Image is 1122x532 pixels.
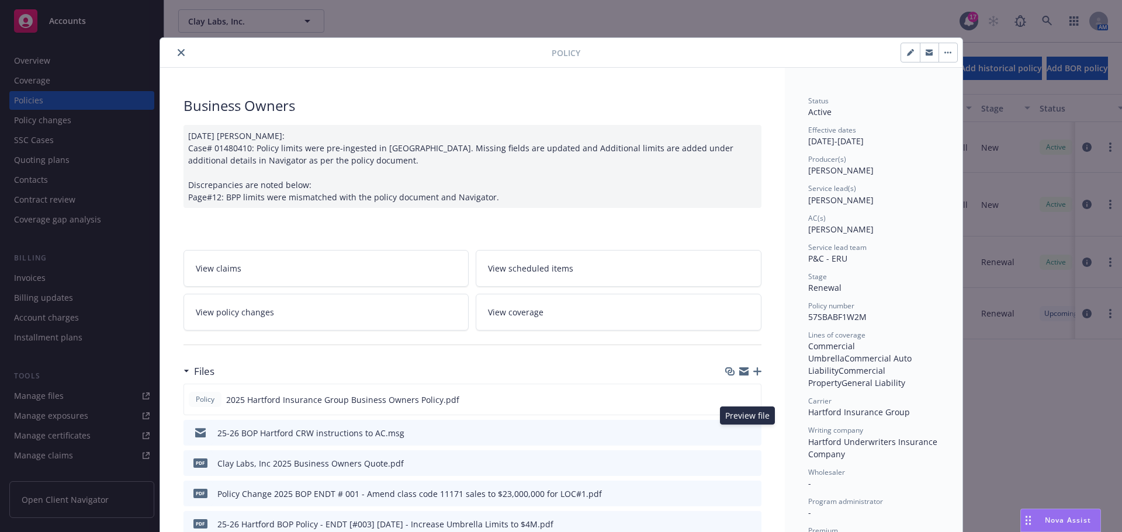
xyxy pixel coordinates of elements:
[226,394,459,406] span: 2025 Hartford Insurance Group Business Owners Policy.pdf
[808,353,914,376] span: Commercial Auto Liability
[808,406,910,418] span: Hartford Insurance Group
[217,488,602,500] div: Policy Change 2025 BOP ENDT # 001 - Amend class code 11171 sales to $23,000,000 for LOC#1.pdf
[808,311,867,322] span: 57SBABF1W2M
[808,340,857,364] span: Commercial Umbrella
[728,488,737,500] button: download file
[728,457,737,470] button: download file
[808,330,865,340] span: Lines of coverage
[808,253,847,264] span: P&C - ERU
[174,46,188,60] button: close
[746,488,757,500] button: preview file
[808,183,856,193] span: Service lead(s)
[196,306,274,318] span: View policy changes
[183,96,761,116] div: Business Owners
[808,496,883,506] span: Program administrator
[476,250,761,287] a: View scheduled items
[728,427,737,439] button: download file
[1021,509,1036,531] div: Drag to move
[727,394,736,406] button: download file
[720,406,775,425] div: Preview file
[808,194,874,206] span: [PERSON_NAME]
[217,518,553,530] div: 25-26 Hartford BOP Policy - ENDT [#003] [DATE] - Increase Umbrella Limits to $4M.pdf
[196,262,241,274] span: View claims
[808,282,841,293] span: Renewal
[488,262,573,274] span: View scheduled items
[193,458,207,467] span: pdf
[841,377,905,388] span: General Liability
[552,47,580,59] span: Policy
[808,478,811,489] span: -
[808,125,856,135] span: Effective dates
[808,467,845,477] span: Wholesaler
[183,250,469,287] a: View claims
[808,425,863,435] span: Writing company
[808,213,826,223] span: AC(s)
[1020,509,1101,532] button: Nova Assist
[194,364,214,379] h3: Files
[746,457,757,470] button: preview file
[808,365,888,388] span: Commercial Property
[488,306,543,318] span: View coverage
[808,106,832,117] span: Active
[808,154,846,164] span: Producer(s)
[808,301,854,311] span: Policy number
[193,394,217,405] span: Policy
[808,436,940,460] span: Hartford Underwriters Insurance Company
[808,272,827,281] span: Stage
[746,518,757,530] button: preview file
[808,125,939,147] div: [DATE] - [DATE]
[746,394,756,406] button: preview file
[193,489,207,498] span: pdf
[217,457,404,470] div: Clay Labs, Inc 2025 Business Owners Quote.pdf
[808,507,811,518] span: -
[1045,515,1091,525] span: Nova Assist
[808,224,874,235] span: [PERSON_NAME]
[808,96,829,106] span: Status
[183,294,469,331] a: View policy changes
[808,396,832,406] span: Carrier
[217,427,404,439] div: 25-26 BOP Hartford CRW instructions to AC.msg
[808,165,874,176] span: [PERSON_NAME]
[183,364,214,379] div: Files
[476,294,761,331] a: View coverage
[808,242,867,252] span: Service lead team
[728,518,737,530] button: download file
[183,125,761,208] div: [DATE] [PERSON_NAME]: Case# 01480410: Policy limits were pre-ingested in [GEOGRAPHIC_DATA]. Missi...
[746,427,757,439] button: preview file
[193,519,207,528] span: pdf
